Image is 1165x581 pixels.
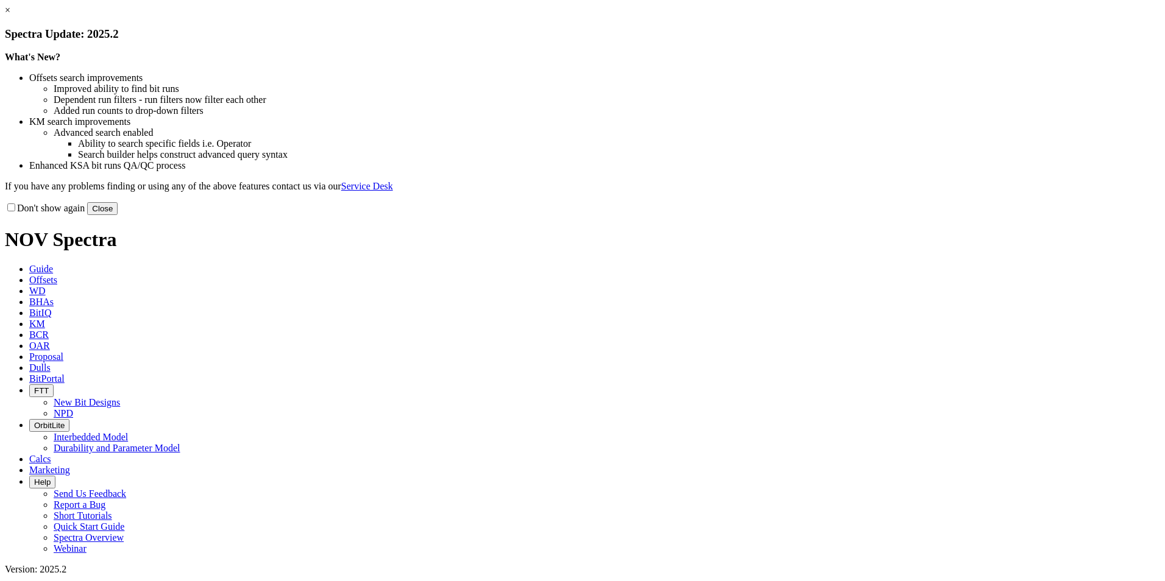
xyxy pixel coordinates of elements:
li: Advanced search enabled [54,127,1160,138]
a: Webinar [54,543,87,554]
li: Ability to search specific fields i.e. Operator [78,138,1160,149]
span: KM [29,319,45,329]
span: FTT [34,386,49,395]
a: Report a Bug [54,499,105,510]
span: OrbitLite [34,421,65,430]
span: BHAs [29,297,54,307]
a: Send Us Feedback [54,488,126,499]
span: BitPortal [29,373,65,384]
span: OAR [29,340,50,351]
a: Quick Start Guide [54,521,124,532]
a: NPD [54,408,73,418]
h1: NOV Spectra [5,228,1160,251]
a: Spectra Overview [54,532,124,543]
strong: What's New? [5,52,60,62]
li: Dependent run filters - run filters now filter each other [54,94,1160,105]
li: Added run counts to drop-down filters [54,105,1160,116]
input: Don't show again [7,203,15,211]
li: KM search improvements [29,116,1160,127]
li: Search builder helps construct advanced query syntax [78,149,1160,160]
div: Version: 2025.2 [5,564,1160,575]
span: Marketing [29,465,70,475]
span: Help [34,477,51,487]
span: BCR [29,329,49,340]
a: New Bit Designs [54,397,120,407]
span: Proposal [29,351,63,362]
p: If you have any problems finding or using any of the above features contact us via our [5,181,1160,192]
li: Offsets search improvements [29,72,1160,83]
button: Close [87,202,118,215]
li: Improved ability to find bit runs [54,83,1160,94]
a: Durability and Parameter Model [54,443,180,453]
h3: Spectra Update: 2025.2 [5,27,1160,41]
span: Calcs [29,454,51,464]
span: Guide [29,264,53,274]
a: Service Desk [341,181,393,191]
span: Offsets [29,275,57,285]
a: Interbedded Model [54,432,128,442]
a: Short Tutorials [54,510,112,521]
span: BitIQ [29,308,51,318]
li: Enhanced KSA bit runs QA/QC process [29,160,1160,171]
span: Dulls [29,362,51,373]
label: Don't show again [5,203,85,213]
span: WD [29,286,46,296]
a: × [5,5,10,15]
